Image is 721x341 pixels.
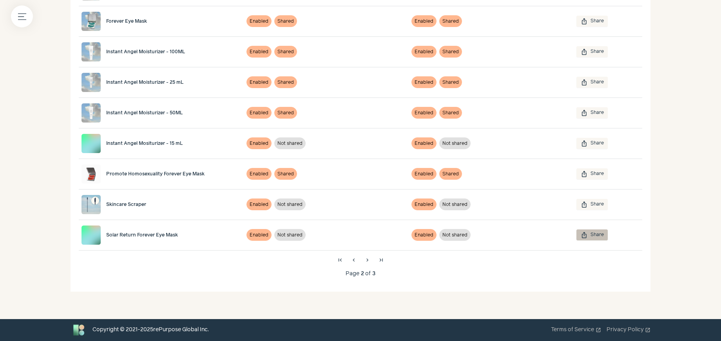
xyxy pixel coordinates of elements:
span: ios_share [581,232,588,239]
div: Shared [439,46,462,58]
strong: 2 [361,270,364,278]
button: ios_share Share [576,168,608,179]
span: chevron_left [351,257,357,263]
button: last_page [376,254,387,265]
img: Instant Angel Moisturizer - 50ML [82,103,101,123]
span: Skincare Scraper [106,201,146,208]
img: Bluebird logo [71,322,87,338]
a: Instant Angel Moisturizer - 50ML Instant Angel Moisturizer - 50ML [82,103,241,123]
span: ios_share [581,140,588,147]
img: Solar Return Forever Eye Mask [82,226,101,245]
div: Copyright © 2021- 2025 rePurpose Global Inc. [92,326,209,334]
a: Forever Eye Mask Forever Eye Mask [82,12,241,31]
a: Terms of Serviceopen_in_new [551,326,601,334]
div: Shared [439,15,462,27]
img: Skincare Scraper [82,195,101,214]
img: Forever Eye Mask [82,12,101,31]
span: first_page [337,257,343,263]
a: Instant Angel Moisturizer - 100ML Instant Angel Moisturizer - 100ML [82,42,241,61]
span: Instant Angel Moisturizer - 100ML [106,49,185,56]
div: Enabled [411,107,437,119]
span: chevron_right [364,257,371,263]
a: Solar Return Forever Eye Mask Solar Return Forever Eye Mask [82,226,241,245]
button: ios_share Share [576,229,608,240]
div: Not shared [274,198,306,210]
span: open_in_new [645,327,650,333]
div: Enabled [411,76,437,88]
div: Enabled [411,229,437,241]
div: Shared [274,15,297,27]
a: Privacy Policyopen_in_new [607,326,651,334]
div: Shared [439,107,462,119]
div: Shared [274,107,297,119]
div: Enabled [246,76,272,88]
a: Instant Angel Moisturizer - 25 mL Instant Angel Moisturizer - 25 mL [82,73,241,92]
img: Instant Angel Moisturizer - 25 mL [82,73,101,92]
span: ios_share [581,18,588,25]
div: Enabled [411,46,437,58]
div: Not shared [439,229,471,241]
div: Not shared [274,137,306,149]
span: Instant Angel Mositurizer - 15 mL [106,140,183,147]
img: Instant Angel Moisturizer - 100ML [82,42,101,61]
div: Enabled [246,15,272,27]
button: first_page [335,254,346,265]
div: Enabled [246,137,272,149]
span: Instant Angel Moisturizer - 25 mL [106,79,184,86]
span: last_page [378,257,384,263]
div: Not shared [439,137,471,149]
span: ios_share [581,79,588,86]
span: Solar Return Forever Eye Mask [106,232,178,239]
div: Shared [274,76,297,88]
span: ios_share [581,49,588,56]
span: of [365,270,371,278]
div: Enabled [411,15,437,27]
span: Forever Eye Mask [106,18,147,25]
button: ios_share Share [576,199,608,210]
img: Promote Homosexuality Forever Eye Mask [82,164,101,184]
div: Enabled [246,168,272,180]
div: Enabled [411,168,437,180]
button: ios_share Share [576,77,608,88]
div: Shared [274,46,297,58]
span: Instant Angel Moisturizer - 50ML [106,110,183,117]
img: Instant Angel Mositurizer - 15 mL [82,134,101,153]
button: ios_share Share [576,46,608,57]
div: Enabled [246,229,272,241]
button: ios_share Share [576,107,608,118]
div: Enabled [411,137,437,149]
a: Skincare Scraper Skincare Scraper [82,195,241,214]
div: Shared [274,168,297,180]
span: Page [346,270,359,278]
button: chevron_right [362,254,373,265]
span: open_in_new [596,327,601,333]
button: chevron_left [348,254,359,265]
strong: 3 [372,270,375,278]
a: Promote Homosexuality Forever Eye Mask Promote Homosexuality Forever Eye Mask [82,164,241,184]
div: Enabled [246,198,272,210]
div: Not shared [439,198,471,210]
div: Enabled [411,198,437,210]
a: Instant Angel Mositurizer - 15 mL Instant Angel Mositurizer - 15 mL [82,134,241,153]
div: Enabled [246,107,272,119]
div: Not shared [274,229,306,241]
div: Shared [439,76,462,88]
button: ios_share Share [576,138,608,149]
div: Enabled [246,46,272,58]
span: ios_share [581,110,588,117]
button: ios_share Share [576,16,608,27]
span: Promote Homosexuality Forever Eye Mask [106,171,205,178]
span: ios_share [581,171,588,178]
span: ios_share [581,201,588,208]
div: Shared [439,168,462,180]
